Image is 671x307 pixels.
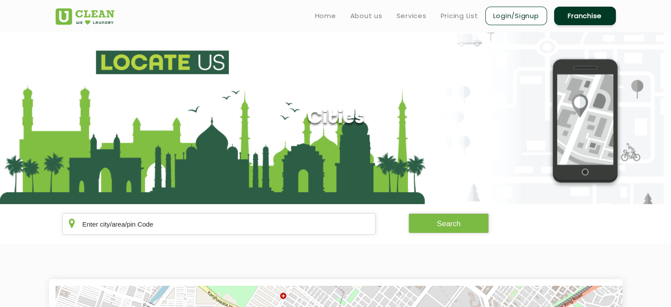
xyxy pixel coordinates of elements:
[409,213,489,233] button: Search
[62,213,376,235] input: Enter city/area/pin Code
[397,11,427,21] a: Services
[485,7,547,25] a: Login/Signup
[441,11,478,21] a: Pricing List
[67,292,200,304] p: [STREET_ADDRESS]
[350,11,382,21] a: About us
[315,11,336,21] a: Home
[554,7,616,25] a: Franchise
[307,107,364,129] h1: Cities
[56,8,114,25] img: UClean Laundry and Dry Cleaning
